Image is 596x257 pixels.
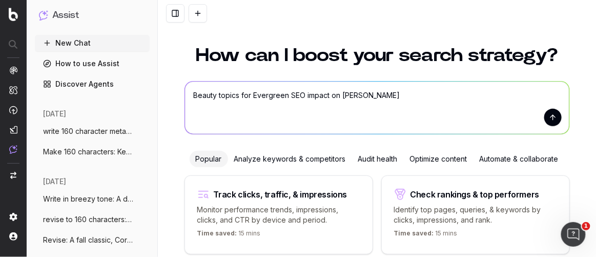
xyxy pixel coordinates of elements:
img: Studio [9,126,17,134]
div: Check rankings & top performers [410,190,540,199]
span: Time saved: [197,229,237,237]
img: My account [9,232,17,241]
span: Write in breezy tone: A dedicated readin [43,194,133,204]
button: write 160 character meta description and [35,123,150,140]
img: Intelligence [9,86,17,94]
img: Switch project [10,172,16,179]
button: revise to 160 characters: Create the per [35,211,150,228]
button: Write in breezy tone: A dedicated readin [35,191,150,207]
p: 15 mins [197,229,261,242]
div: Optimize content [404,151,474,167]
div: Analyze keywords & competitors [228,151,352,167]
p: Monitor performance trends, impressions, clicks, and CTR by device and period. [197,205,360,225]
h1: Assist [52,8,79,23]
button: New Chat [35,35,150,51]
button: Revise: A fall classic, Corduroy pants a [35,232,150,248]
div: Track clicks, traffic, & impressions [214,190,347,199]
h1: How can I boost your search strategy? [184,46,570,65]
span: [DATE] [43,176,66,187]
span: 1 [582,222,590,230]
div: Popular [190,151,228,167]
img: Assist [9,145,17,154]
iframe: Intercom live chat [561,222,586,247]
a: How to use Assist [35,55,150,72]
p: 15 mins [394,229,458,242]
img: Activation [9,106,17,114]
span: [DATE] [43,109,66,119]
img: Setting [9,213,17,221]
span: Revise: A fall classic, Corduroy pants a [43,235,133,245]
button: Make 160 characters: Keep your hair look [35,144,150,160]
span: Make 160 characters: Keep your hair look [43,147,133,157]
img: Analytics [9,66,17,74]
span: revise to 160 characters: Create the per [43,214,133,225]
div: Automate & collaborate [474,151,565,167]
a: Discover Agents [35,76,150,92]
img: Assist [39,10,48,20]
img: Botify logo [9,8,18,21]
button: Assist [39,8,146,23]
p: Identify top pages, queries, & keywords by clicks, impressions, and rank. [394,205,557,225]
span: write 160 character meta description and [43,126,133,136]
textarea: Beauty topics for Evergreen SEO impact on [PERSON_NAME] [185,82,569,134]
span: Time saved: [394,229,434,237]
div: Audit health [352,151,404,167]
